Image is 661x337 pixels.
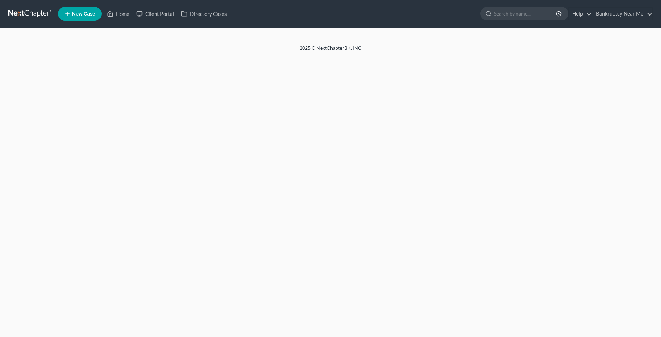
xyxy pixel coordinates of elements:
a: Directory Cases [178,8,230,20]
div: 2025 © NextChapterBK, INC [134,44,527,57]
input: Search by name... [494,7,557,20]
a: Home [104,8,133,20]
span: New Case [72,11,95,17]
a: Client Portal [133,8,178,20]
a: Help [569,8,592,20]
a: Bankruptcy Near Me [592,8,652,20]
